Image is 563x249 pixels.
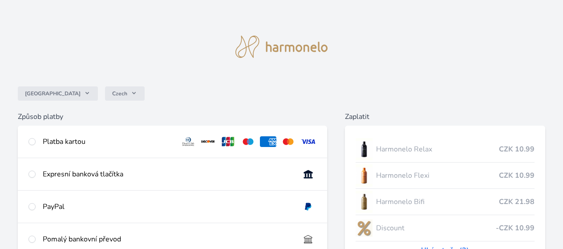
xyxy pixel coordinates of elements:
[43,169,293,180] div: Expresní banková tlačítka
[220,136,236,147] img: jcb.svg
[356,191,373,213] img: CLEAN_BIFI_se_stinem_x-lo.jpg
[112,90,127,97] span: Czech
[200,136,216,147] img: discover.svg
[300,201,316,212] img: paypal.svg
[260,136,276,147] img: amex.svg
[235,36,328,58] img: logo.svg
[300,136,316,147] img: visa.svg
[376,170,499,181] span: Harmonelo Flexi
[376,196,499,207] span: Harmonelo Bifi
[499,144,535,155] span: CZK 10.99
[180,136,197,147] img: diners.svg
[43,234,293,245] div: Pomalý bankovní převod
[356,138,373,160] img: CLEAN_RELAX_se_stinem_x-lo.jpg
[105,86,145,101] button: Czech
[43,201,293,212] div: PayPal
[300,169,316,180] img: onlineBanking_CZ.svg
[18,111,327,122] h6: Způsob platby
[280,136,296,147] img: mc.svg
[356,164,373,187] img: CLEAN_FLEXI_se_stinem_x-hi_(1)-lo.jpg
[499,170,535,181] span: CZK 10.99
[376,223,496,233] span: Discount
[18,86,98,101] button: [GEOGRAPHIC_DATA]
[43,136,173,147] div: Platba kartou
[300,234,316,245] img: bankTransfer_IBAN.svg
[356,217,373,239] img: discount-lo.png
[345,111,545,122] h6: Zaplatit
[499,196,535,207] span: CZK 21.98
[496,223,535,233] span: -CZK 10.99
[25,90,81,97] span: [GEOGRAPHIC_DATA]
[240,136,256,147] img: maestro.svg
[376,144,499,155] span: Harmonelo Relax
